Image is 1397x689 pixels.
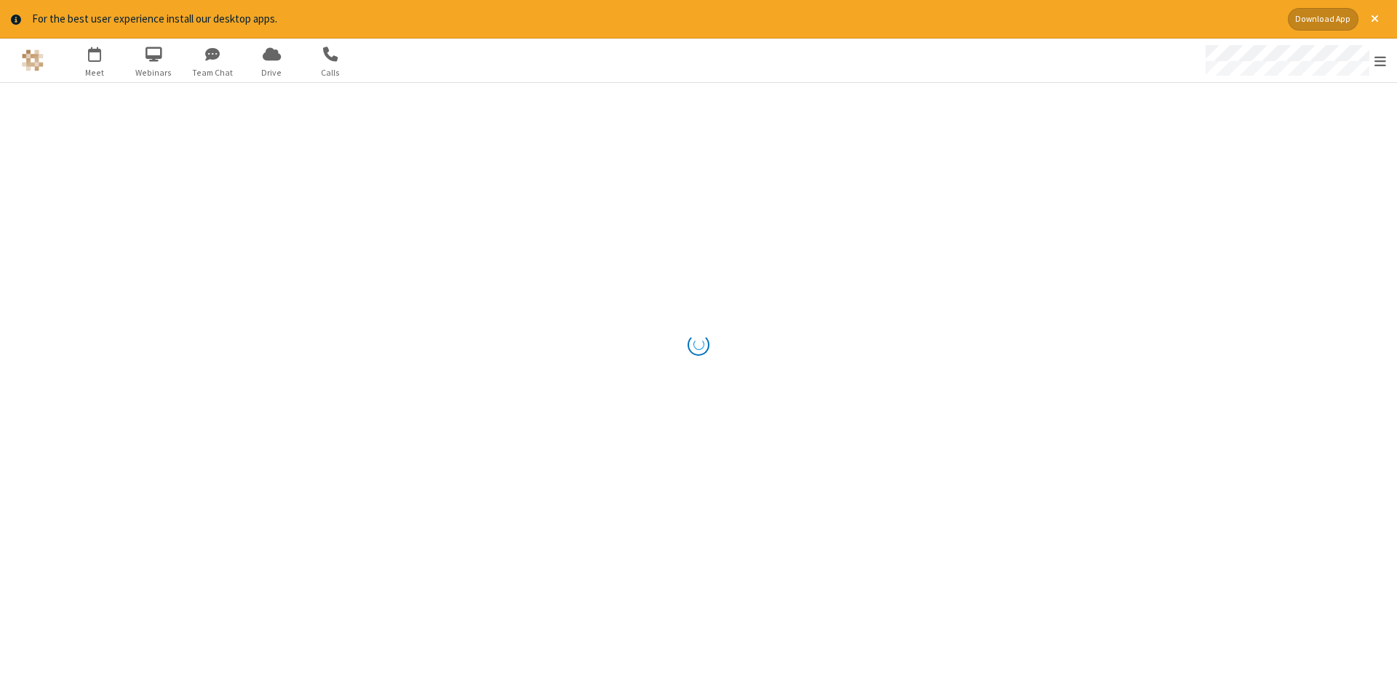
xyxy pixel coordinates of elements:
span: Meet [68,66,122,79]
span: Team Chat [186,66,240,79]
span: Calls [303,66,358,79]
div: Open menu [1192,39,1397,82]
span: Webinars [127,66,181,79]
button: Download App [1288,8,1358,31]
span: Drive [244,66,299,79]
img: QA Selenium DO NOT DELETE OR CHANGE [22,49,44,71]
button: Close alert [1364,8,1386,31]
div: For the best user experience install our desktop apps. [32,11,1277,28]
button: Logo [5,39,60,82]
